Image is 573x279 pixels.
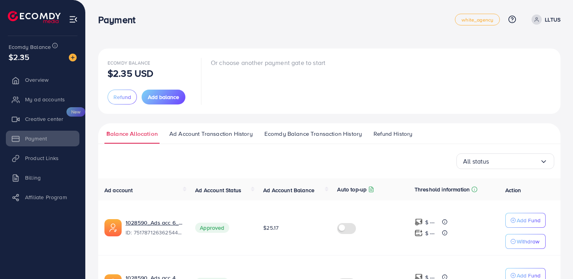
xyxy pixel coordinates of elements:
p: Threshold information [415,185,470,194]
span: $25.17 [263,224,278,232]
a: 1028590_Ads acc 6_1750390915755 [126,219,183,227]
button: Refund [108,90,137,104]
h3: Payment [98,14,142,25]
img: ic-ads-acc.e4c84228.svg [104,219,122,236]
span: white_agency [462,17,493,22]
p: Withdraw [517,237,539,246]
span: Balance Allocation [106,130,158,138]
span: Add balance [148,93,179,101]
img: logo [8,11,61,23]
span: Action [505,186,521,194]
p: Add Fund [517,216,541,225]
img: top-up amount [415,218,423,226]
span: $2.35 [9,51,29,63]
p: Auto top-up [337,185,366,194]
div: Search for option [456,153,554,169]
span: All status [463,155,489,167]
p: $2.35 USD [108,68,153,78]
img: menu [69,15,78,24]
span: Ad Account Status [195,186,241,194]
a: white_agency [455,14,500,25]
img: image [69,54,77,61]
button: Add balance [142,90,185,104]
button: Add Fund [505,213,546,228]
span: Approved [195,223,229,233]
p: LLTUS [545,15,560,24]
span: Ad Account Balance [263,186,314,194]
span: Refund [113,93,131,101]
p: Or choose another payment gate to start [211,58,325,67]
img: top-up amount [415,229,423,237]
input: Search for option [489,155,540,167]
span: Ad account [104,186,133,194]
span: Refund History [374,130,412,138]
span: ID: 7517871263625445383 [126,229,183,236]
span: Ecomdy Balance Transaction History [264,130,362,138]
p: $ --- [425,218,435,227]
p: $ --- [425,229,435,238]
button: Withdraw [505,234,546,249]
a: LLTUS [528,14,560,25]
span: Ad Account Transaction History [169,130,253,138]
span: Ecomdy Balance [108,59,150,66]
div: <span class='underline'>1028590_Ads acc 6_1750390915755</span></br>7517871263625445383 [126,219,183,237]
span: Ecomdy Balance [9,43,51,51]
